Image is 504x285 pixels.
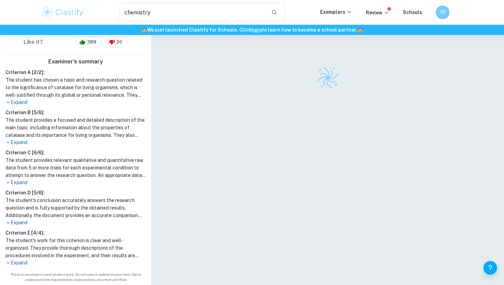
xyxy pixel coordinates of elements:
div: 20 [106,37,128,48]
button: YF [436,5,449,19]
h1: The student has chosen a topic and research question related to the significance of catalase for ... [5,76,146,99]
img: Clastify logo [41,5,84,19]
h6: Criterion C [ 6 / 6 ]: [5,149,146,156]
p: Expand [5,219,146,226]
span: 🏫 [357,27,363,33]
p: Exemplars [320,8,352,16]
input: Search for any exemplars... [120,3,266,22]
a: Schools [403,10,422,15]
span: 20 [113,39,126,46]
h6: Criterion B [ 5 / 6 ]: [5,109,146,116]
h6: Examiner's summary [3,58,148,66]
h1: The student provides relevant qualitative and quantitative raw data from 5 or more trials for eac... [5,156,146,179]
span: This is an example of past student work. Do not copy or submit as your own. Use to understand the... [3,272,148,282]
p: Expand [5,179,146,186]
div: 389 [76,37,102,48]
h6: Criterion D [ 5 / 6 ]: [5,189,146,197]
h1: The student provides a focused and detailed description of the main topic, including information ... [5,116,146,139]
h6: YF [439,9,447,16]
img: Clastify logo [314,64,341,91]
button: Help and Feedback [483,261,497,275]
h1: The student's conclusion accurately answers the research question and is fully supported by the o... [5,197,146,219]
p: Expand [5,259,146,266]
h6: Like it? [24,38,43,46]
h6: Criterion E [ 4 / 4 ]: [5,229,146,237]
h6: Criterion A [ 2 / 2 ]: [5,69,146,76]
h1: The student's work for this criterion is clear and well-organized. They provide thorough descript... [5,237,146,259]
p: Review [366,9,389,16]
p: Expand [5,99,146,106]
span: 389 [83,39,100,46]
h6: We just launched Clastify for Schools. Click to learn how to become a school partner. [1,26,503,34]
a: here [251,27,262,33]
p: Expand [5,139,146,146]
span: 🏫 [141,27,147,33]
